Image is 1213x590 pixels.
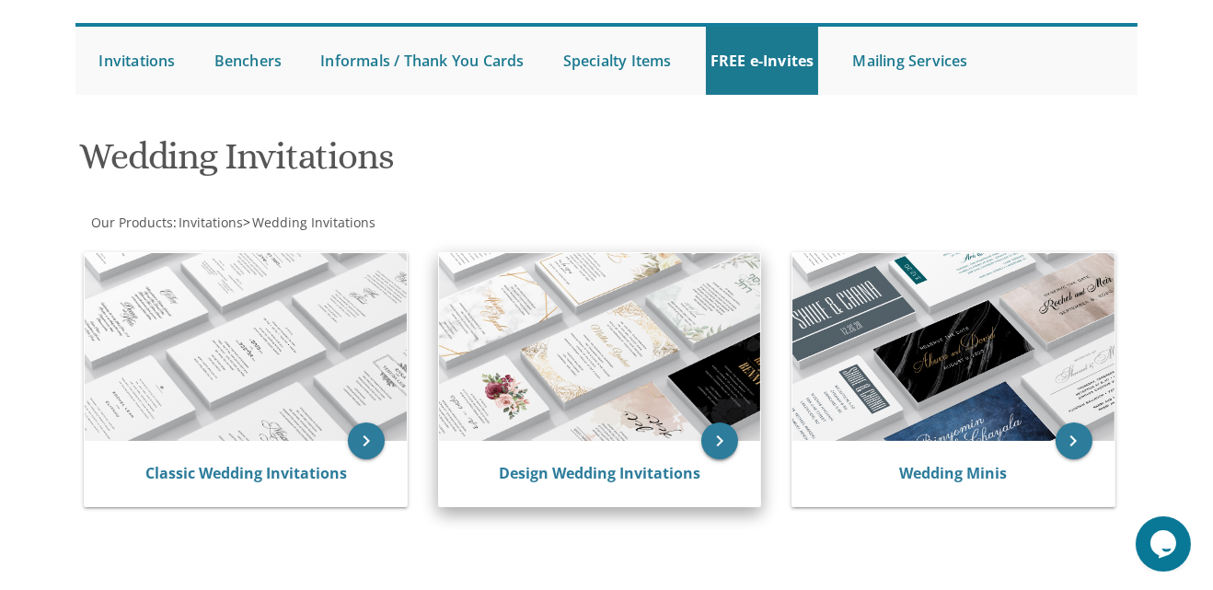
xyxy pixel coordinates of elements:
[177,214,243,231] a: Invitations
[1136,516,1195,572] iframe: chat widget
[848,27,972,95] a: Mailing Services
[439,253,760,441] img: Design Wedding Invitations
[792,253,1114,441] img: Wedding Minis
[499,463,700,483] a: Design Wedding Invitations
[79,136,773,191] h1: Wedding Invitations
[899,463,1007,483] a: Wedding Minis
[210,27,287,95] a: Benchers
[145,463,347,483] a: Classic Wedding Invitations
[706,27,819,95] a: FREE e-Invites
[701,422,738,459] a: keyboard_arrow_right
[89,214,173,231] a: Our Products
[316,27,528,95] a: Informals / Thank You Cards
[348,422,385,459] a: keyboard_arrow_right
[252,214,375,231] span: Wedding Invitations
[243,214,375,231] span: >
[250,214,375,231] a: Wedding Invitations
[94,27,179,95] a: Invitations
[559,27,676,95] a: Specialty Items
[1056,422,1092,459] a: keyboard_arrow_right
[85,253,406,441] img: Classic Wedding Invitations
[179,214,243,231] span: Invitations
[75,214,606,232] div: :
